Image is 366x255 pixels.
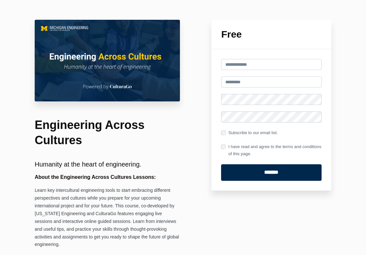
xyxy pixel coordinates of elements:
[35,188,179,247] span: Learn key intercultural engineering tools to start embracing different perspectives and cultures ...
[221,29,322,39] h1: Free
[221,145,226,149] input: I have read and agree to the terms and conditions of this page.
[35,20,180,101] img: 02d04e1-0800-2025-a72d-d03204e05687_Course_Main_Image.png
[221,143,322,157] label: I have read and agree to the terms and conditions of this page.
[35,174,156,180] b: About the Engineering Across Cultures Lessons:
[35,161,141,168] span: Humanity at the heart of engineering.
[221,129,277,136] label: Subscribe to our email list.
[221,131,226,135] input: Subscribe to our email list.
[35,118,180,148] h1: Engineering Across Cultures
